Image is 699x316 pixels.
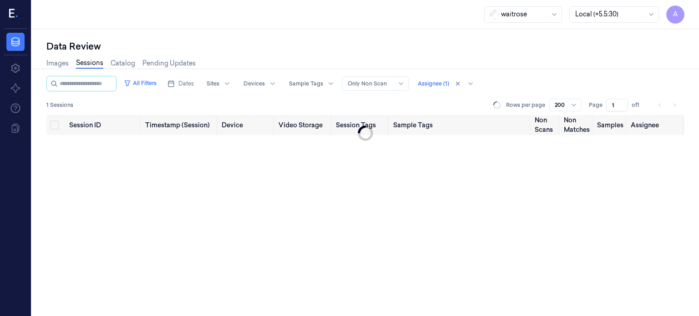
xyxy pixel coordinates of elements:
th: Device [218,115,275,135]
th: Timestamp (Session) [142,115,218,135]
div: Data Review [46,40,684,53]
th: Assignee [627,115,684,135]
nav: pagination [653,99,681,111]
a: Images [46,59,69,68]
button: A [666,5,684,24]
p: Rows per page [506,101,545,109]
th: Video Storage [275,115,332,135]
th: Session Tags [332,115,390,135]
span: Page [589,101,603,109]
span: Dates [178,80,194,88]
span: of 1 [632,101,646,109]
th: Non Matches [560,115,593,135]
a: Sessions [76,58,103,69]
th: Sample Tags [390,115,531,135]
button: Dates [164,76,198,91]
th: Non Scans [531,115,560,135]
span: 1 Sessions [46,101,73,109]
button: Select all [50,120,59,130]
th: Session ID [66,115,142,135]
th: Samples [593,115,627,135]
button: All Filters [120,76,160,90]
a: Catalog [111,59,135,68]
a: Pending Updates [142,59,196,68]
